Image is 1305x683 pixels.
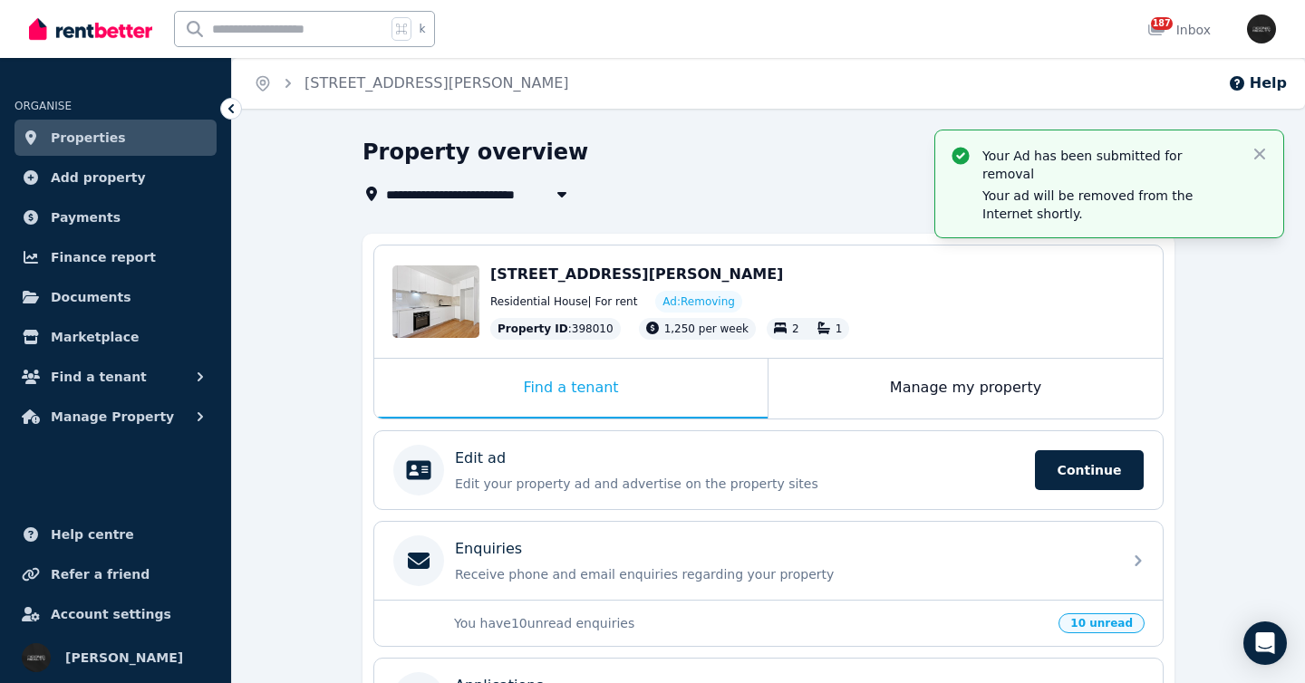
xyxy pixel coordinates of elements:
div: Manage my property [768,359,1163,418]
span: Add property [51,167,146,188]
span: Help centre [51,524,134,545]
span: Continue [1035,450,1144,490]
span: Find a tenant [51,366,147,388]
span: 2 [792,322,799,335]
span: 187 [1151,17,1173,30]
span: Manage Property [51,406,174,428]
span: Account settings [51,603,171,625]
div: Inbox [1147,21,1211,39]
button: Find a tenant [14,359,217,395]
a: Finance report [14,239,217,275]
a: [STREET_ADDRESS][PERSON_NAME] [304,74,569,91]
span: Payments [51,207,121,228]
span: Property ID [498,322,568,336]
a: Marketplace [14,319,217,355]
p: Your Ad has been submitted for removal [982,147,1236,183]
span: [PERSON_NAME] [65,647,183,669]
p: Edit ad [455,447,506,469]
div: : 398010 [490,318,621,340]
img: Tim Troy [1247,14,1276,43]
span: 1,250 per week [664,322,749,335]
nav: Breadcrumb [232,58,591,109]
p: Receive phone and email enquiries regarding your property [455,565,1111,583]
a: Help centre [14,516,217,553]
a: Documents [14,279,217,315]
span: 10 unread [1058,613,1145,633]
p: Your ad will be removed from the Internet shortly. [982,187,1236,223]
a: Add property [14,159,217,196]
p: Enquiries [455,538,522,560]
div: Find a tenant [374,359,768,418]
span: Refer a friend [51,563,150,585]
a: Edit adEdit your property ad and advertise on the property sitesContinue [374,431,1163,509]
span: Documents [51,286,131,308]
a: Refer a friend [14,556,217,592]
img: RentBetter [29,15,152,43]
img: Tim Troy [22,643,51,672]
span: Marketplace [51,326,139,348]
span: Properties [51,127,126,149]
p: You have 10 unread enquiries [454,614,1048,632]
div: Open Intercom Messenger [1243,621,1287,665]
span: Residential House | For rent [490,294,637,309]
span: ORGANISE [14,100,72,112]
a: Account settings [14,596,217,632]
button: Help [1228,72,1287,94]
span: Finance report [51,246,156,268]
a: EnquiriesReceive phone and email enquiries regarding your property [374,522,1163,600]
button: Manage Property [14,399,217,435]
p: Edit your property ad and advertise on the property sites [455,475,1024,493]
h1: Property overview [362,138,588,167]
span: [STREET_ADDRESS][PERSON_NAME] [490,265,783,283]
a: Payments [14,199,217,236]
span: 1 [836,322,843,335]
span: k [419,22,425,36]
span: Ad: Removing [662,294,735,309]
a: Properties [14,120,217,156]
